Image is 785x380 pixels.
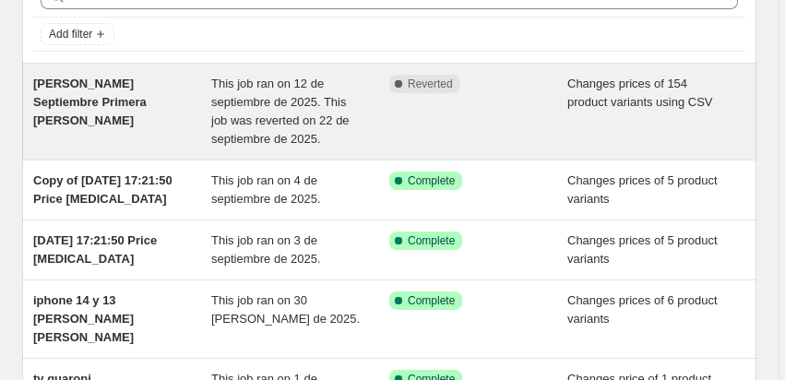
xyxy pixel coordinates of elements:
span: This job ran on 12 de septiembre de 2025. This job was reverted on 22 de septiembre de 2025. [211,77,350,146]
span: This job ran on 3 de septiembre de 2025. [211,233,321,266]
span: Complete [408,233,455,248]
span: This job ran on 4 de septiembre de 2025. [211,173,321,206]
button: Add filter [41,23,114,45]
span: Complete [408,293,455,308]
span: Changes prices of 6 product variants [567,293,718,326]
span: Complete [408,173,455,188]
span: Copy of [DATE] 17:21:50 Price [MEDICAL_DATA] [33,173,172,206]
span: Changes prices of 5 product variants [567,173,718,206]
span: [DATE] 17:21:50 Price [MEDICAL_DATA] [33,233,157,266]
span: This job ran on 30 [PERSON_NAME] de 2025. [211,293,360,326]
span: Add filter [49,27,92,42]
span: iphone 14 y 13 [PERSON_NAME] [PERSON_NAME] [33,293,134,344]
span: Changes prices of 5 product variants [567,233,718,266]
span: [PERSON_NAME] Septiembre Primera [PERSON_NAME] [33,77,147,127]
span: Reverted [408,77,453,91]
span: Changes prices of 154 product variants using CSV [567,77,713,109]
